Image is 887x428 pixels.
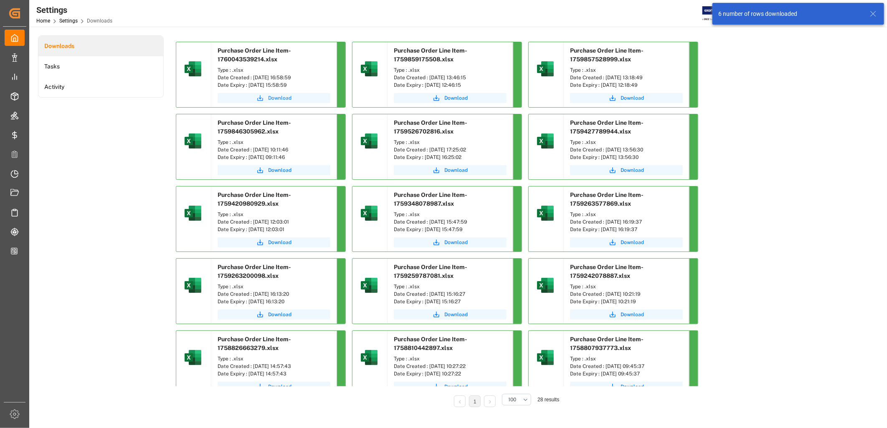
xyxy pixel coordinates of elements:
img: microsoft-excel-2019--v1.png [183,59,203,79]
button: Download [218,165,330,175]
div: Type : .xlsx [218,355,330,363]
button: Download [394,382,507,392]
span: Purchase Order Line Item-1759846305962.xlsx [218,119,291,135]
span: Purchase Order Line Item-1759420980929.xlsx [218,191,291,207]
span: Purchase Order Line Item-1758810442897.xlsx [394,336,467,351]
div: Date Created : [DATE] 16:13:20 [218,290,330,298]
div: Date Created : [DATE] 12:03:01 [218,218,330,226]
div: Type : .xlsx [570,66,683,74]
div: Type : .xlsx [570,211,683,218]
span: Purchase Order Line Item-1760043539214.xlsx [218,47,291,63]
div: Date Created : [DATE] 14:57:43 [218,363,330,370]
span: Download [444,383,468,390]
div: Date Created : [DATE] 13:46:15 [394,74,507,81]
span: Purchase Order Line Item-1759348078987.xlsx [394,191,467,207]
img: microsoft-excel-2019--v1.png [183,347,203,368]
span: 28 results [537,397,559,403]
div: Type : .xlsx [218,283,330,290]
span: Download [444,311,468,318]
img: microsoft-excel-2019--v1.png [535,131,555,151]
button: Download [570,382,683,392]
a: Download [218,93,330,103]
span: Purchase Order Line Item-1759263577869.xlsx [570,191,644,207]
span: Purchase Order Line Item-1759859175508.xlsx [394,47,467,63]
div: Date Expiry : [DATE] 09:45:37 [570,370,683,378]
button: Download [218,237,330,247]
button: open menu [502,394,531,405]
button: Download [394,237,507,247]
div: Date Expiry : [DATE] 10:27:22 [394,370,507,378]
div: Date Expiry : [DATE] 15:16:27 [394,298,507,305]
span: Purchase Order Line Item-1759259787081.xlsx [394,264,467,279]
span: Download [621,94,644,102]
div: Type : .xlsx [394,211,507,218]
div: Date Created : [DATE] 16:19:37 [570,218,683,226]
button: Download [570,237,683,247]
div: Type : .xlsx [394,66,507,74]
div: Date Created : [DATE] 10:21:19 [570,290,683,298]
span: Download [268,311,291,318]
img: microsoft-excel-2019--v1.png [183,131,203,151]
a: Settings [59,18,78,24]
img: microsoft-excel-2019--v1.png [535,203,555,223]
button: Download [570,165,683,175]
span: Download [621,166,644,174]
span: Purchase Order Line Item-1758826663279.xlsx [218,336,291,351]
div: Date Created : [DATE] 09:45:37 [570,363,683,370]
span: Download [268,383,291,390]
a: Activity [38,77,163,97]
button: Download [394,310,507,320]
a: Tasks [38,56,163,77]
span: Purchase Order Line Item-1759242078887.xlsx [570,264,644,279]
a: Download [394,93,507,103]
div: Date Created : [DATE] 13:56:30 [570,146,683,154]
a: Downloads [38,36,163,56]
div: Date Created : [DATE] 10:11:46 [218,146,330,154]
li: Next Page [484,395,496,407]
span: Purchase Order Line Item-1759427789944.xlsx [570,119,644,135]
span: Download [444,166,468,174]
button: Download [570,310,683,320]
span: Download [444,94,468,102]
a: Download [570,93,683,103]
div: Type : .xlsx [394,138,507,146]
div: Type : .xlsx [570,283,683,290]
div: Date Expiry : [DATE] 12:03:01 [218,226,330,233]
a: Download [218,382,330,392]
div: Date Expiry : [DATE] 15:47:59 [394,226,507,233]
span: Download [268,239,291,246]
span: Purchase Order Line Item-1759263200098.xlsx [218,264,291,279]
div: Date Expiry : [DATE] 12:18:49 [570,81,683,89]
div: Type : .xlsx [218,66,330,74]
span: Purchase Order Line Item-1759526702816.xlsx [394,119,467,135]
div: Date Expiry : [DATE] 15:58:59 [218,81,330,89]
div: Date Expiry : [DATE] 14:57:43 [218,370,330,378]
button: Download [218,310,330,320]
div: Date Created : [DATE] 17:25:02 [394,146,507,154]
div: Date Created : [DATE] 13:18:49 [570,74,683,81]
img: microsoft-excel-2019--v1.png [359,275,379,295]
div: Date Created : [DATE] 15:47:59 [394,218,507,226]
div: Date Created : [DATE] 16:58:59 [218,74,330,81]
span: Download [621,383,644,390]
div: Type : .xlsx [218,211,330,218]
img: microsoft-excel-2019--v1.png [359,131,379,151]
span: Download [444,239,468,246]
div: Type : .xlsx [394,355,507,363]
img: microsoft-excel-2019--v1.png [359,347,379,368]
img: microsoft-excel-2019--v1.png [359,203,379,223]
img: microsoft-excel-2019--v1.png [359,59,379,79]
img: microsoft-excel-2019--v1.png [183,275,203,295]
